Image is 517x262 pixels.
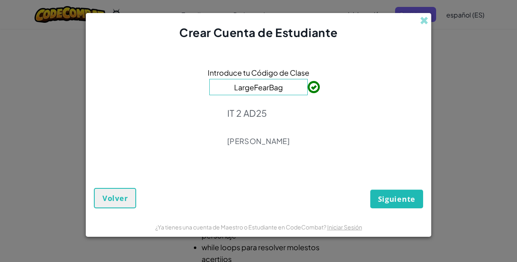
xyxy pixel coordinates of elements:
span: Crear Cuenta de Estudiante [179,25,338,39]
button: Siguiente [370,190,423,208]
span: Introduce tu Código de Clase [208,67,309,79]
p: IT 2 AD25 [227,107,290,119]
span: Volver [102,193,128,203]
span: Siguiente [378,194,415,204]
span: ¿Ya tienes una cuenta de Maestro o Estudiante en CodeCombat? [155,223,327,231]
a: Iniciar Sesión [327,223,362,231]
button: Volver [94,188,136,208]
p: [PERSON_NAME] [227,136,290,146]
